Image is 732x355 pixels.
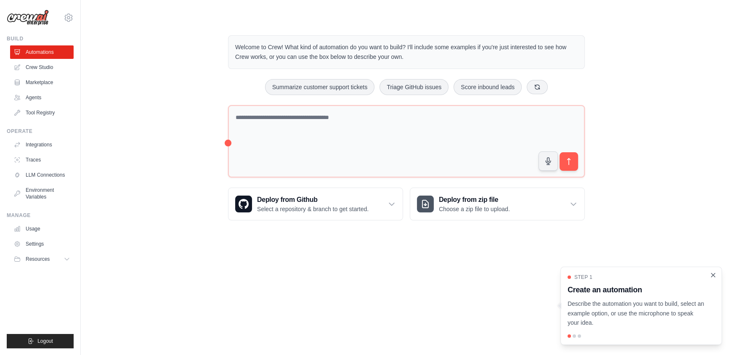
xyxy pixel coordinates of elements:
[10,106,74,119] a: Tool Registry
[265,79,374,95] button: Summarize customer support tickets
[10,153,74,167] a: Traces
[257,205,369,213] p: Select a repository & branch to get started.
[7,128,74,135] div: Operate
[10,252,74,266] button: Resources
[7,334,74,348] button: Logout
[10,76,74,89] a: Marketplace
[10,237,74,251] a: Settings
[710,272,716,278] button: Close walkthrough
[379,79,448,95] button: Triage GitHub issues
[10,138,74,151] a: Integrations
[10,91,74,104] a: Agents
[568,284,705,296] h3: Create an automation
[26,256,50,262] span: Resources
[690,315,732,355] iframe: Chat Widget
[7,10,49,26] img: Logo
[257,195,369,205] h3: Deploy from Github
[574,274,592,281] span: Step 1
[10,61,74,74] a: Crew Studio
[439,205,510,213] p: Choose a zip file to upload.
[10,45,74,59] a: Automations
[7,212,74,219] div: Manage
[235,42,578,62] p: Welcome to Crew! What kind of automation do you want to build? I'll include some examples if you'...
[568,299,705,328] p: Describe the automation you want to build, select an example option, or use the microphone to spe...
[7,35,74,42] div: Build
[10,183,74,204] a: Environment Variables
[10,168,74,182] a: LLM Connections
[454,79,522,95] button: Score inbound leads
[37,338,53,344] span: Logout
[10,222,74,236] a: Usage
[439,195,510,205] h3: Deploy from zip file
